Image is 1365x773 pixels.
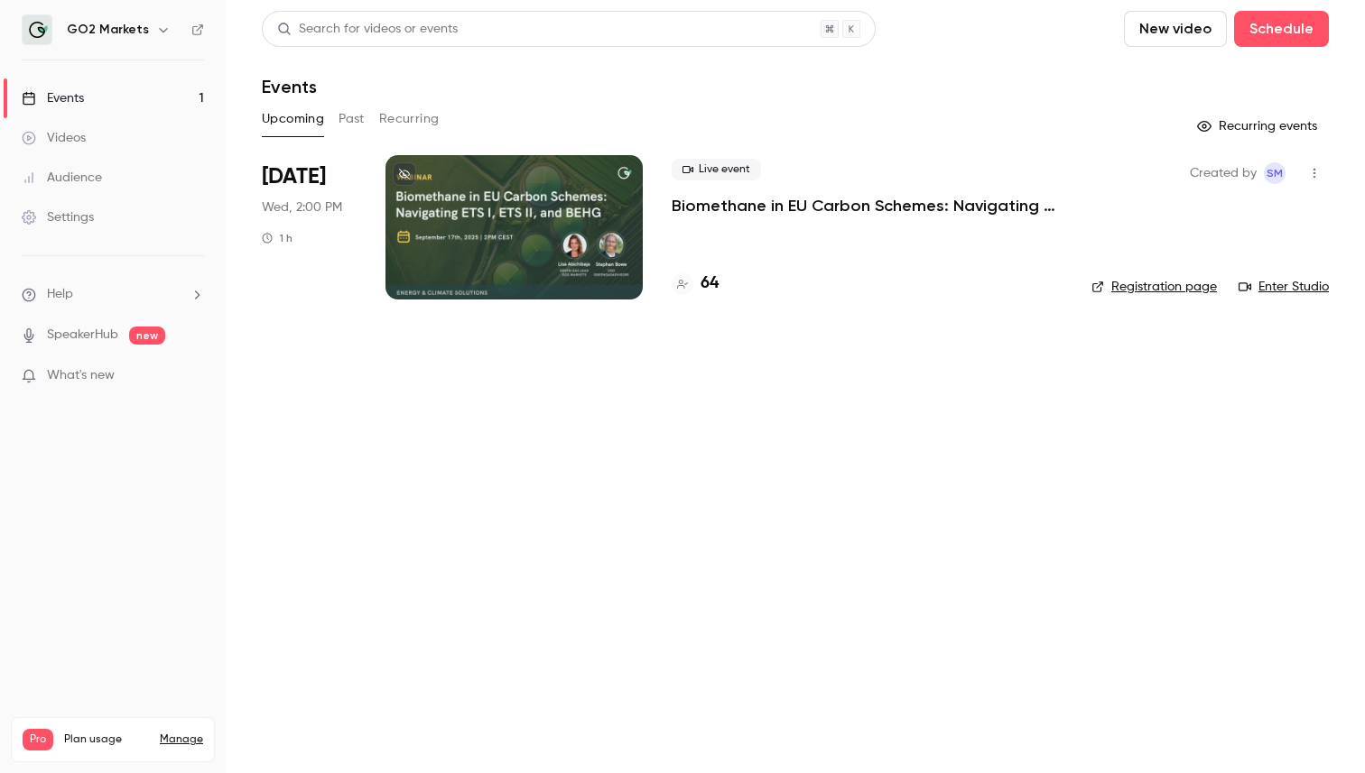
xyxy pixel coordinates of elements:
[672,271,719,296] a: 64
[262,198,342,216] span: Wed, 2:00 PM
[23,15,51,44] img: GO2 Markets
[23,729,53,750] span: Pro
[1091,278,1217,296] a: Registration page
[262,105,324,133] button: Upcoming
[22,89,84,107] div: Events
[22,285,204,304] li: help-dropdown-opener
[262,162,326,191] span: [DATE]
[47,326,118,345] a: SpeakerHub
[1189,112,1329,141] button: Recurring events
[1239,278,1329,296] a: Enter Studio
[1264,162,1286,184] span: Sophia Mwema
[1190,162,1257,184] span: Created by
[67,21,149,39] h6: GO2 Markets
[262,155,357,299] div: Sep 17 Wed, 2:00 PM (Europe/Berlin)
[701,271,719,296] h4: 64
[47,285,73,304] span: Help
[339,105,365,133] button: Past
[262,76,317,97] h1: Events
[1124,11,1227,47] button: New video
[64,732,149,747] span: Plan usage
[22,129,86,147] div: Videos
[160,732,203,747] a: Manage
[672,159,761,180] span: Live event
[379,105,440,133] button: Recurring
[1267,162,1283,184] span: SM
[22,208,94,226] div: Settings
[277,20,458,39] div: Search for videos or events
[129,327,165,345] span: new
[47,366,115,385] span: What's new
[1234,11,1329,47] button: Schedule
[262,231,292,245] div: 1 h
[22,169,102,187] div: Audience
[672,195,1063,216] a: Biomethane in EU Carbon Schemes: Navigating ETS I, ETS II, and BEHG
